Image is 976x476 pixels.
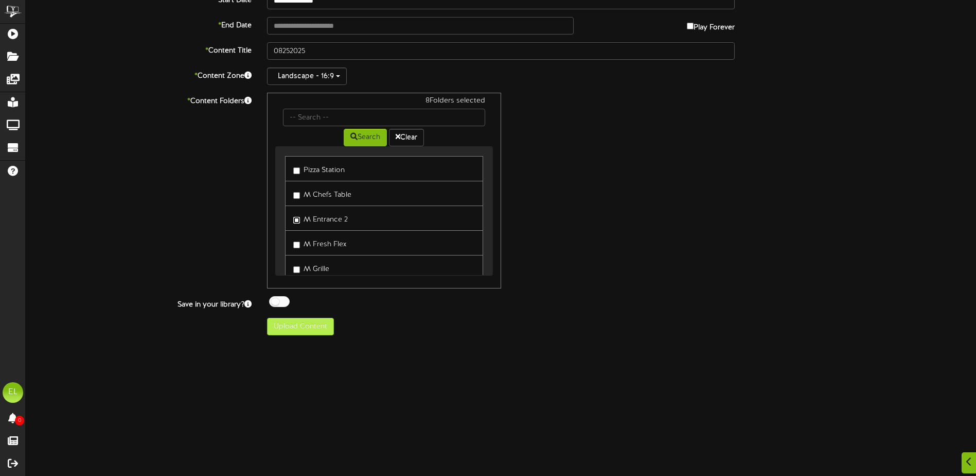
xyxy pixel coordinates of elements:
[18,67,259,81] label: Content Zone
[18,17,259,31] label: End Date
[15,416,24,426] span: 0
[275,96,492,109] div: 8 Folders selected
[18,93,259,107] label: Content Folders
[267,67,347,85] button: Landscape - 16:9
[18,42,259,56] label: Content Title
[344,129,387,146] button: Search
[267,42,735,60] input: Title of this Content
[293,162,345,176] label: Pizza Station
[283,109,485,126] input: -- Search --
[293,261,329,275] label: M Grille
[18,296,259,310] label: Save in your library?
[293,236,346,250] label: M Fresh Flex
[293,167,300,174] input: Pizza Station
[687,23,694,29] input: Play Forever
[389,129,424,146] button: Clear
[293,192,300,199] input: M Chefs Table
[267,318,334,335] button: Upload Content
[687,17,735,33] label: Play Forever
[293,211,348,225] label: M Entrance 2
[3,382,23,403] div: EL
[293,242,300,248] input: M Fresh Flex
[293,217,300,224] input: M Entrance 2
[293,186,351,200] label: M Chefs Table
[293,266,300,273] input: M Grille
